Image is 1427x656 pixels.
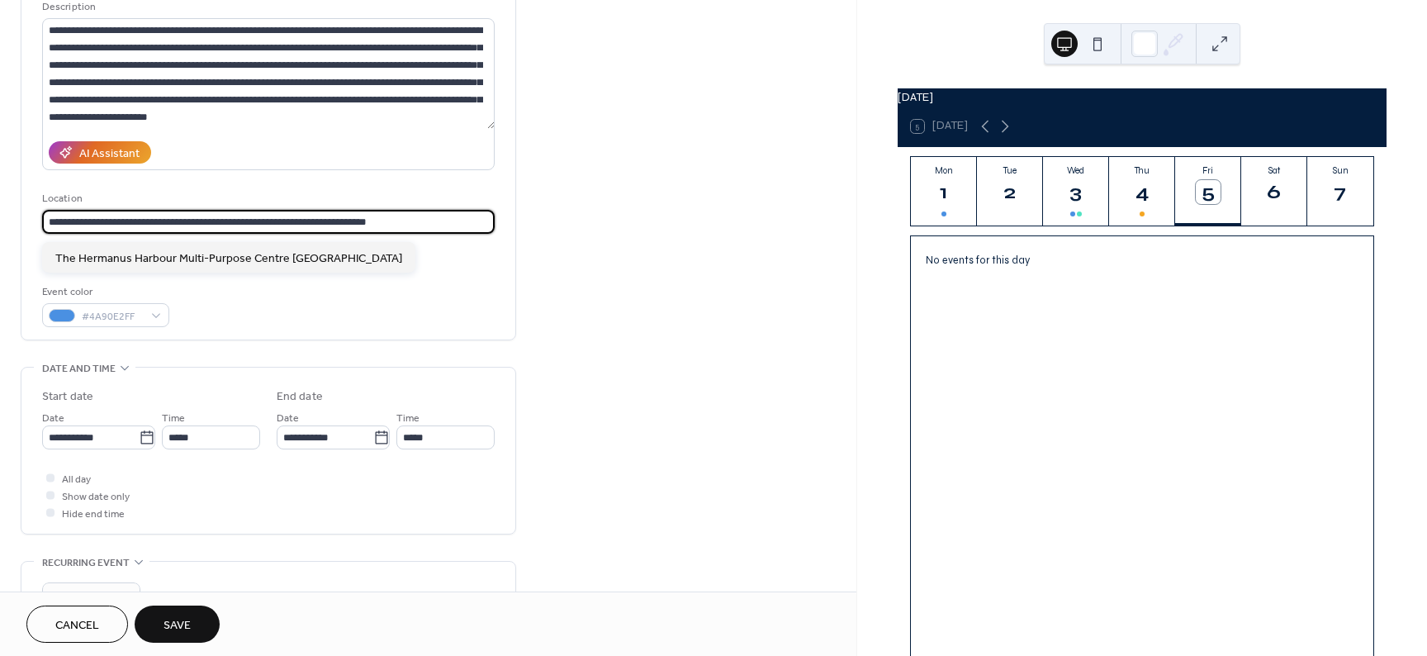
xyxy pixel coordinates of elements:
div: 4 [1130,180,1154,204]
div: Event color [42,283,166,301]
div: End date [277,388,323,406]
button: AI Assistant [49,141,151,164]
button: Thu4 [1109,157,1175,226]
span: Date and time [42,360,116,378]
div: Wed [1048,165,1104,176]
span: Time [396,410,420,427]
span: Time [162,410,185,427]
div: 3 [1064,180,1088,204]
button: Sun7 [1307,157,1373,226]
span: Cancel [55,617,99,635]
div: 7 [1328,180,1352,204]
button: Save [135,606,220,643]
div: Sat [1246,165,1302,176]
span: The Hermanus Harbour Multi-Purpose Centre [GEOGRAPHIC_DATA] [55,250,402,268]
div: 2 [998,180,1022,204]
div: Thu [1114,165,1170,176]
div: No events for this day [913,242,1372,278]
button: Cancel [26,606,128,643]
button: Mon1 [911,157,977,226]
span: Save [164,617,191,635]
div: Location [42,190,491,207]
button: Tue2 [977,157,1043,226]
div: 6 [1262,180,1286,204]
div: Mon [916,165,972,176]
div: 5 [1196,180,1220,204]
div: Sun [1312,165,1368,176]
span: Recurring event [42,554,130,572]
button: Sat6 [1241,157,1307,226]
button: Wed3 [1043,157,1109,226]
span: Hide end time [62,506,125,523]
span: Show date only [62,488,130,506]
span: All day [62,471,91,488]
span: Date [42,410,64,427]
div: Start date [42,388,93,406]
div: Fri [1180,165,1236,176]
div: [DATE] [898,88,1387,107]
button: Fri5 [1175,157,1241,226]
div: AI Assistant [79,145,140,163]
span: Date [277,410,299,427]
div: 1 [932,180,955,204]
div: Tue [982,165,1038,176]
span: #4A90E2FF [82,308,143,326]
span: Do not repeat [49,587,111,606]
